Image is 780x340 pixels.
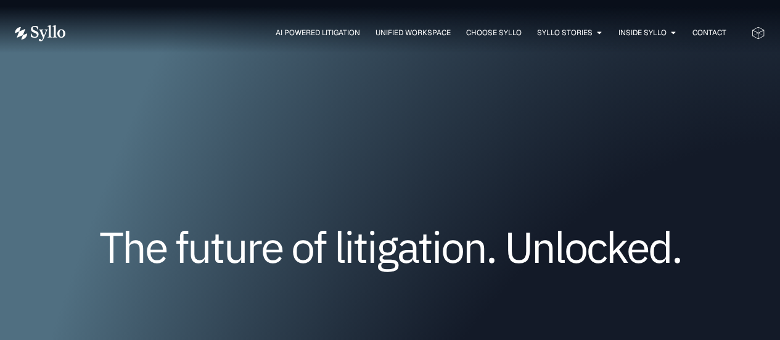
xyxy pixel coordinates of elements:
h1: The future of litigation. Unlocked. [89,226,691,267]
a: Contact [692,27,726,38]
a: AI Powered Litigation [276,27,360,38]
a: Inside Syllo [618,27,667,38]
a: Unified Workspace [376,27,451,38]
a: Choose Syllo [466,27,522,38]
a: Syllo Stories [537,27,593,38]
div: Menu Toggle [90,27,726,39]
nav: Menu [90,27,726,39]
img: Vector [15,25,65,41]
